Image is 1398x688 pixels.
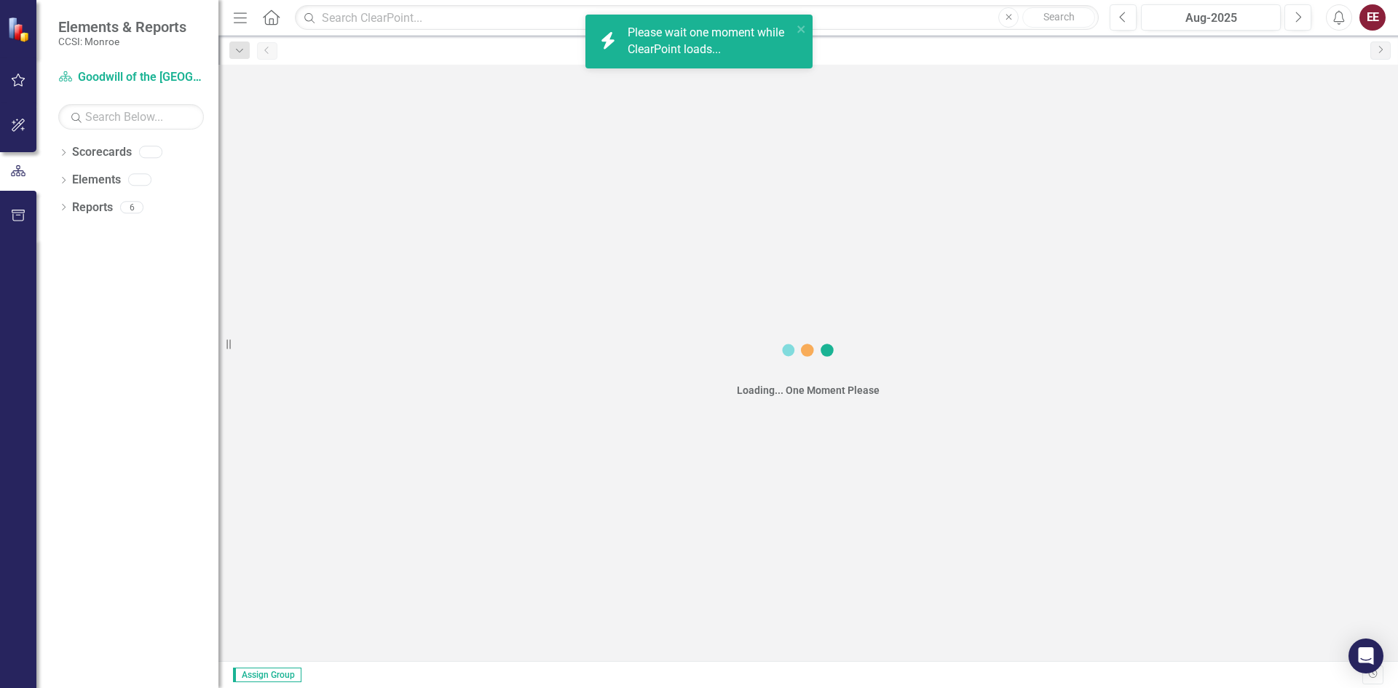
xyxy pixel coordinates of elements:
[233,668,301,682] span: Assign Group
[120,201,143,213] div: 6
[58,36,186,47] small: CCSI: Monroe
[1043,11,1075,23] span: Search
[72,172,121,189] a: Elements
[737,383,880,398] div: Loading... One Moment Please
[1146,9,1276,27] div: Aug-2025
[797,20,807,37] button: close
[58,18,186,36] span: Elements & Reports
[72,144,132,161] a: Scorecards
[1141,4,1281,31] button: Aug-2025
[58,69,204,86] a: Goodwill of the [GEOGRAPHIC_DATA]
[628,25,792,58] div: Please wait one moment while ClearPoint loads...
[7,16,33,41] img: ClearPoint Strategy
[58,104,204,130] input: Search Below...
[72,199,113,216] a: Reports
[1348,638,1383,673] div: Open Intercom Messenger
[1359,4,1386,31] button: EE
[295,5,1099,31] input: Search ClearPoint...
[1022,7,1095,28] button: Search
